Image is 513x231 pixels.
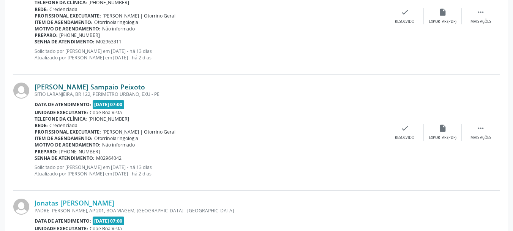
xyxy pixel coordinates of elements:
div: Mais ações [470,19,491,24]
p: Solicitado por [PERSON_NAME] em [DATE] - há 13 dias Atualizado por [PERSON_NAME] em [DATE] - há 2... [35,48,386,61]
a: Jonatas [PERSON_NAME] [35,199,114,207]
span: Cope Boa Vista [90,109,122,116]
span: [PHONE_NUMBER] [59,148,100,155]
img: img [13,83,29,99]
i: check [401,124,409,132]
b: Motivo de agendamento: [35,142,101,148]
b: Data de atendimento: [35,218,91,224]
span: Credenciada [49,6,77,13]
span: [PHONE_NUMBER] [88,116,129,122]
span: [PHONE_NUMBER] [59,32,100,38]
span: [PERSON_NAME] | Otorrino Geral [103,129,175,135]
span: Otorrinolaringologia [94,19,138,25]
b: Profissional executante: [35,129,101,135]
div: Mais ações [470,135,491,140]
div: Resolvido [395,135,414,140]
div: Exportar (PDF) [429,135,456,140]
span: Credenciada [49,122,77,129]
b: Rede: [35,6,48,13]
div: Resolvido [395,19,414,24]
span: Não informado [102,25,135,32]
span: [PERSON_NAME] | Otorrino Geral [103,13,175,19]
b: Item de agendamento: [35,19,93,25]
b: Senha de atendimento: [35,155,95,161]
i:  [477,124,485,132]
b: Preparo: [35,148,58,155]
b: Unidade executante: [35,109,88,116]
b: Item de agendamento: [35,135,93,142]
p: Solicitado por [PERSON_NAME] em [DATE] - há 13 dias Atualizado por [PERSON_NAME] em [DATE] - há 2... [35,164,386,177]
b: Preparo: [35,32,58,38]
b: Senha de atendimento: [35,38,95,45]
span: [DATE] 07:00 [93,100,125,109]
span: M02964042 [96,155,122,161]
i: check [401,8,409,16]
b: Telefone da clínica: [35,116,87,122]
div: Exportar (PDF) [429,19,456,24]
b: Motivo de agendamento: [35,25,101,32]
div: SITIO LARANJEIRA, BR 122, PERIMETRO URBANO, EXU - PE [35,91,386,97]
i:  [477,8,485,16]
img: img [13,199,29,215]
span: Otorrinolaringologia [94,135,138,142]
b: Profissional executante: [35,13,101,19]
span: [DATE] 07:00 [93,217,125,225]
span: Não informado [102,142,135,148]
i: insert_drive_file [439,124,447,132]
b: Data de atendimento: [35,101,91,108]
span: M02963311 [96,38,122,45]
b: Rede: [35,122,48,129]
div: PADRE [PERSON_NAME], AP 201, BOA VIAGEM, [GEOGRAPHIC_DATA] - [GEOGRAPHIC_DATA] [35,207,386,214]
a: [PERSON_NAME] Sampaio Peixoto [35,83,145,91]
i: insert_drive_file [439,8,447,16]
